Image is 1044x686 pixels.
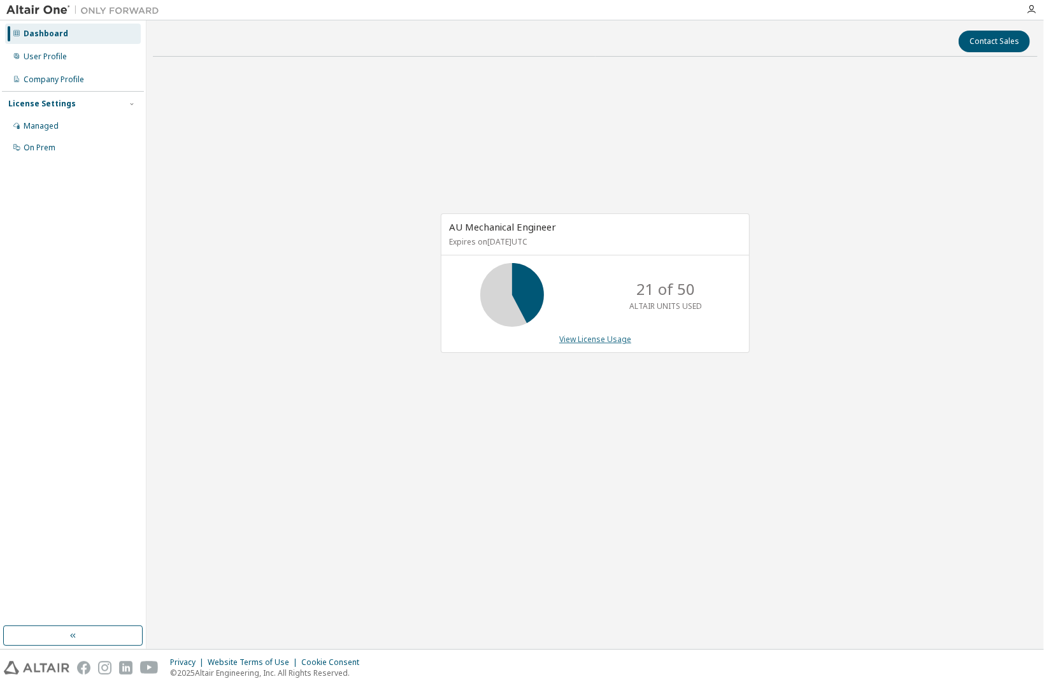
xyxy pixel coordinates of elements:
[4,661,69,675] img: altair_logo.svg
[98,661,111,675] img: instagram.svg
[636,278,695,300] p: 21 of 50
[959,31,1030,52] button: Contact Sales
[24,75,84,85] div: Company Profile
[301,657,367,668] div: Cookie Consent
[24,29,68,39] div: Dashboard
[170,657,208,668] div: Privacy
[6,4,166,17] img: Altair One
[140,661,159,675] img: youtube.svg
[24,143,55,153] div: On Prem
[449,236,738,247] p: Expires on [DATE] UTC
[208,657,301,668] div: Website Terms of Use
[170,668,367,678] p: © 2025 Altair Engineering, Inc. All Rights Reserved.
[559,334,631,345] a: View License Usage
[77,661,90,675] img: facebook.svg
[119,661,132,675] img: linkedin.svg
[629,301,702,311] p: ALTAIR UNITS USED
[24,52,67,62] div: User Profile
[8,99,76,109] div: License Settings
[449,220,556,233] span: AU Mechanical Engineer
[24,121,59,131] div: Managed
